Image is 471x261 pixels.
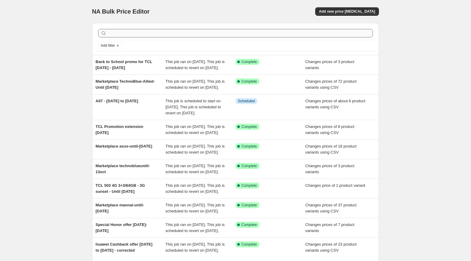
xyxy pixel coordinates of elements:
[96,99,138,103] span: A07 - [DATE] to [DATE]
[165,79,225,90] span: This job ran on [DATE]. This job is scheduled to revert on [DATE].
[96,124,143,135] span: TCL Promotion extension [DATE]
[305,242,357,253] span: Changes prices of 23 product variants using CSV
[96,183,145,194] span: TCL 503 4G 3+3/64GB - 3G sunset - Until [DATE]
[242,164,257,168] span: Complete
[165,203,225,213] span: This job ran on [DATE]. This job is scheduled to revert on [DATE].
[96,164,150,174] span: Marketplace technoblueuntil-13oct
[242,242,257,247] span: Complete
[305,222,354,233] span: Changes prices of 7 product variants
[165,242,225,253] span: This job ran on [DATE]. This job is scheduled to revert on [DATE].
[242,144,257,149] span: Complete
[305,164,354,174] span: Changes prices of 3 product variants
[165,59,225,70] span: This job ran on [DATE]. This job is scheduled to revert on [DATE].
[92,8,150,15] span: NA Bulk Price Editor
[98,42,122,49] button: Add filter
[165,124,225,135] span: This job ran on [DATE]. This job is scheduled to revert on [DATE].
[319,9,375,14] span: Add new price [MEDICAL_DATA]
[305,203,357,213] span: Changes prices of 37 product variants using CSV
[96,203,144,213] span: Marketplace mannai-until-[DATE]
[101,43,115,48] span: Add filter
[242,203,257,208] span: Complete
[96,144,152,148] span: Marketplace asus-until-[DATE]
[305,144,357,154] span: Changes prices of 18 product variants using CSV
[315,7,379,16] button: Add new price [MEDICAL_DATA]
[305,79,357,90] span: Changes prices of 72 product variants using CSV
[96,59,152,70] span: Back to School promo for TCL [DATE] - [DATE]
[96,79,155,90] span: Marketplace TechnoBlue-Allied-Until [DATE]
[305,124,354,135] span: Changes prices of 8 product variants using CSV
[305,99,365,109] span: Changes prices of about 6 product variants using CSV
[165,99,221,115] span: This job is scheduled to start on [DATE]. This job is scheduled to revert on [DATE].
[305,59,354,70] span: Changes prices of 3 product variants
[165,222,225,233] span: This job ran on [DATE]. This job is scheduled to revert on [DATE].
[96,242,152,253] span: huawei Cashback offer [DATE] to [DATE] - corrected
[242,59,257,64] span: Complete
[165,164,225,174] span: This job ran on [DATE]. This job is scheduled to revert on [DATE].
[238,99,255,103] span: Scheduled
[165,183,225,194] span: This job ran on [DATE]. This job is scheduled to revert on [DATE].
[242,222,257,227] span: Complete
[242,79,257,84] span: Complete
[165,144,225,154] span: This job ran on [DATE]. This job is scheduled to revert on [DATE].
[305,183,365,188] span: Changes price of 1 product variant
[242,183,257,188] span: Complete
[96,222,147,233] span: Special Honor offer [DATE]-[DATE]
[242,124,257,129] span: Complete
